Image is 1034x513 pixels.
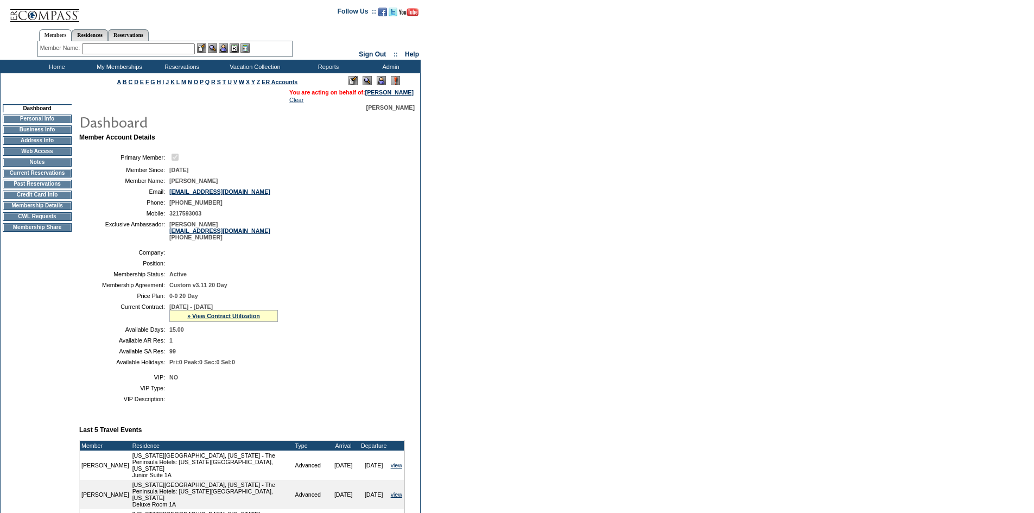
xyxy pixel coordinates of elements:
[359,50,386,58] a: Sign Out
[394,50,398,58] span: ::
[162,79,164,85] a: I
[3,158,72,167] td: Notes
[169,303,213,310] span: [DATE] - [DATE]
[117,79,121,85] a: A
[131,441,294,451] td: Residence
[328,441,359,451] td: Arrival
[84,282,165,288] td: Membership Agreement:
[84,337,165,344] td: Available AR Res:
[131,451,294,480] td: [US_STATE][GEOGRAPHIC_DATA], [US_STATE] - The Peninsula Hotels: [US_STATE][GEOGRAPHIC_DATA], [US_...
[389,8,397,16] img: Follow us on Twitter
[84,326,165,333] td: Available Days:
[79,111,296,132] img: pgTtlDashboard.gif
[366,104,415,111] span: [PERSON_NAME]
[358,60,421,73] td: Admin
[230,43,239,53] img: Reservations
[169,359,235,365] span: Pri:0 Peak:0 Sec:0 Sel:0
[3,212,72,221] td: CWL Requests
[131,480,294,509] td: [US_STATE][GEOGRAPHIC_DATA], [US_STATE] - The Peninsula Hotels: [US_STATE][GEOGRAPHIC_DATA], [US_...
[3,147,72,156] td: Web Access
[289,97,303,103] a: Clear
[134,79,138,85] a: D
[181,79,186,85] a: M
[3,223,72,232] td: Membership Share
[257,79,261,85] a: Z
[157,79,161,85] a: H
[219,43,228,53] img: Impersonate
[289,89,414,96] span: You are acting on behalf of:
[176,79,180,85] a: L
[145,79,149,85] a: F
[294,451,328,480] td: Advanced
[84,303,165,322] td: Current Contract:
[87,60,149,73] td: My Memberships
[239,79,244,85] a: W
[84,167,165,173] td: Member Since:
[169,374,178,381] span: NO
[3,201,72,210] td: Membership Details
[194,79,198,85] a: O
[169,227,270,234] a: [EMAIL_ADDRESS][DOMAIN_NAME]
[233,79,237,85] a: V
[84,221,165,240] td: Exclusive Ambassador:
[169,271,187,277] span: Active
[294,441,328,451] td: Type
[3,169,72,178] td: Current Reservations
[79,134,155,141] b: Member Account Details
[187,313,260,319] a: » View Contract Utilization
[84,199,165,206] td: Phone:
[3,180,72,188] td: Past Reservations
[170,79,175,85] a: K
[3,104,72,112] td: Dashboard
[169,326,184,333] span: 15.00
[123,79,127,85] a: B
[169,337,173,344] span: 1
[405,50,419,58] a: Help
[378,8,387,16] img: Become our fan on Facebook
[3,191,72,199] td: Credit Card Info
[3,115,72,123] td: Personal Info
[24,60,87,73] td: Home
[363,76,372,85] img: View Mode
[150,79,155,85] a: G
[188,79,192,85] a: N
[389,11,397,17] a: Follow us on Twitter
[359,441,389,451] td: Departure
[84,271,165,277] td: Membership Status:
[84,249,165,256] td: Company:
[84,152,165,162] td: Primary Member:
[262,79,297,85] a: ER Accounts
[377,76,386,85] img: Impersonate
[294,480,328,509] td: Advanced
[212,60,296,73] td: Vacation Collection
[84,348,165,354] td: Available SA Res:
[84,293,165,299] td: Price Plan:
[84,385,165,391] td: VIP Type:
[169,178,218,184] span: [PERSON_NAME]
[3,125,72,134] td: Business Info
[84,178,165,184] td: Member Name:
[72,29,108,41] a: Residences
[169,282,227,288] span: Custom v3.11 20 Day
[149,60,212,73] td: Reservations
[169,199,223,206] span: [PHONE_NUMBER]
[197,43,206,53] img: b_edit.gif
[328,451,359,480] td: [DATE]
[251,79,255,85] a: Y
[140,79,144,85] a: E
[169,348,176,354] span: 99
[359,451,389,480] td: [DATE]
[328,480,359,509] td: [DATE]
[169,210,201,217] span: 3217593003
[223,79,226,85] a: T
[108,29,149,41] a: Reservations
[200,79,204,85] a: P
[217,79,221,85] a: S
[399,8,418,16] img: Subscribe to our YouTube Channel
[246,79,250,85] a: X
[80,480,131,509] td: [PERSON_NAME]
[84,210,165,217] td: Mobile:
[169,221,270,240] span: [PERSON_NAME] [PHONE_NUMBER]
[240,43,250,53] img: b_calculator.gif
[169,188,270,195] a: [EMAIL_ADDRESS][DOMAIN_NAME]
